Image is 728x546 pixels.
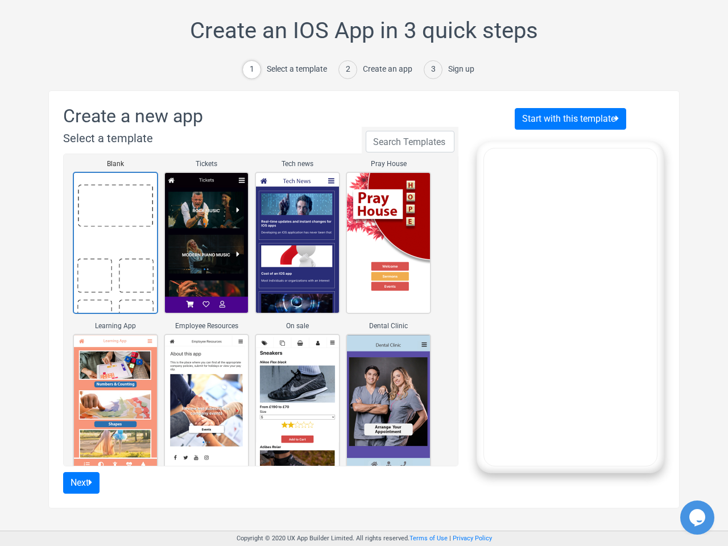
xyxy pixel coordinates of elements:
[256,159,339,169] span: Tech news
[63,472,100,494] button: Next
[680,500,717,535] iframe: chat widget
[165,159,248,169] span: Tickets
[453,535,492,542] a: Privacy Policy
[74,159,157,169] span: Blank
[256,321,339,331] span: On sale
[366,131,454,152] input: Search Templates
[409,535,448,542] a: Terms of Use
[448,63,474,75] div: Sign up
[515,108,626,130] button: Start with this template
[63,131,458,145] h3: Select a template
[363,63,412,75] div: Create an app
[338,60,357,79] div: 2
[347,321,430,331] span: Dental Clinic
[165,321,248,331] span: Employee Resources
[74,321,157,331] span: Learning App
[63,105,458,127] h2: Create a new app
[267,63,327,75] div: Select a template
[424,60,442,79] div: 3
[48,17,680,56] h1: Create an IOS App in 3 quick steps
[347,159,430,169] span: Pray House
[242,60,261,79] div: 1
